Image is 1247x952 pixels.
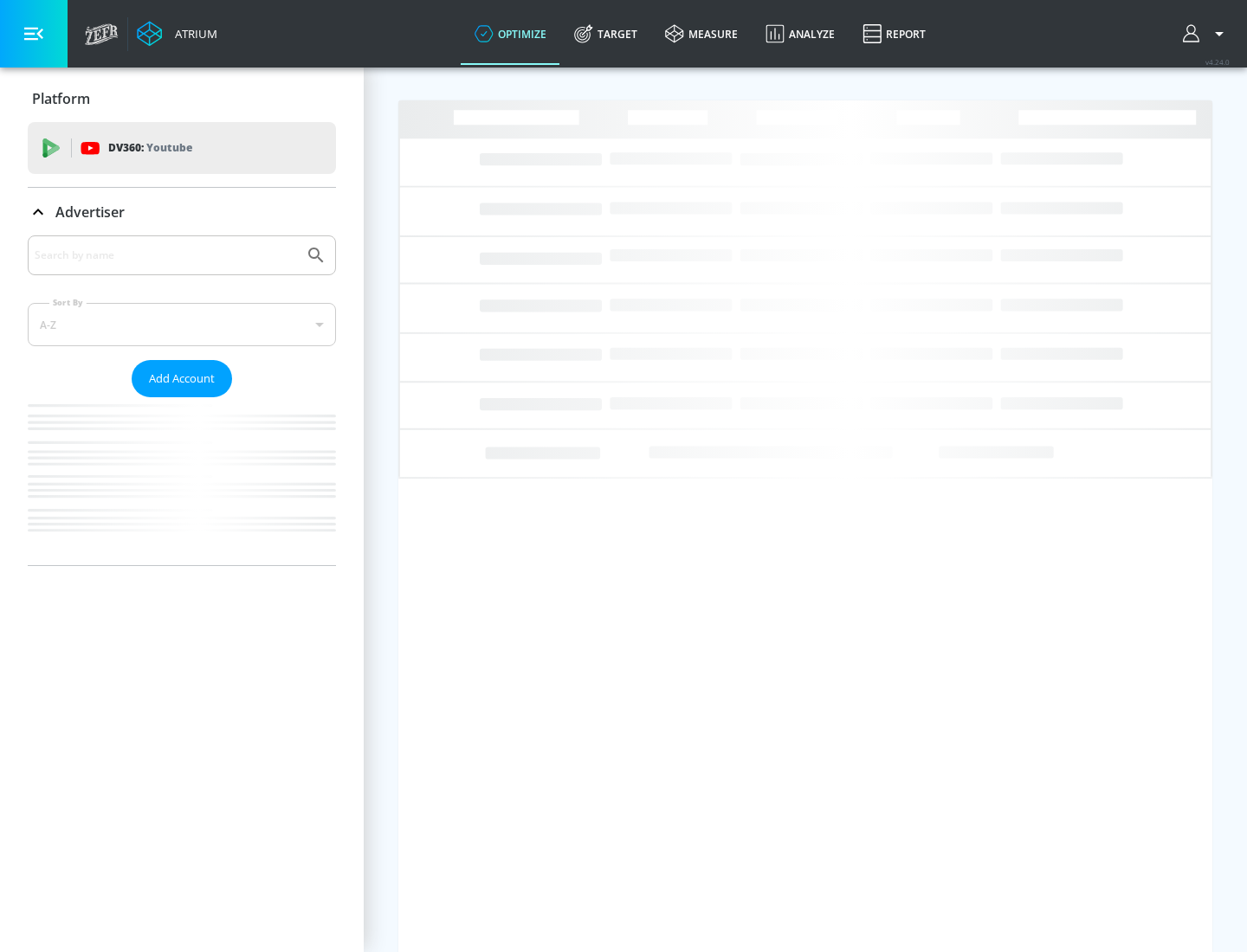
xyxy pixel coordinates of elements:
p: Youtube [146,138,192,157]
label: Sort By [49,297,87,308]
a: Analyze [752,3,849,65]
span: v 4.24.0 [1205,57,1230,67]
input: Search by name [35,244,297,267]
a: optimize [461,3,560,65]
p: Advertiser [55,203,125,222]
div: Advertiser [28,188,336,236]
div: Atrium [168,26,217,42]
div: Platform [28,74,336,123]
a: measure [651,3,752,65]
button: Add Account [132,360,232,397]
a: Atrium [137,21,217,47]
p: Platform [32,89,90,108]
div: DV360: Youtube [28,122,336,174]
span: Add Account [149,369,215,389]
div: Advertiser [28,235,336,565]
div: A-Z [28,303,336,346]
a: Target [560,3,651,65]
p: DV360: [108,138,192,158]
nav: list of Advertiser [28,397,336,565]
a: Report [849,3,940,65]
